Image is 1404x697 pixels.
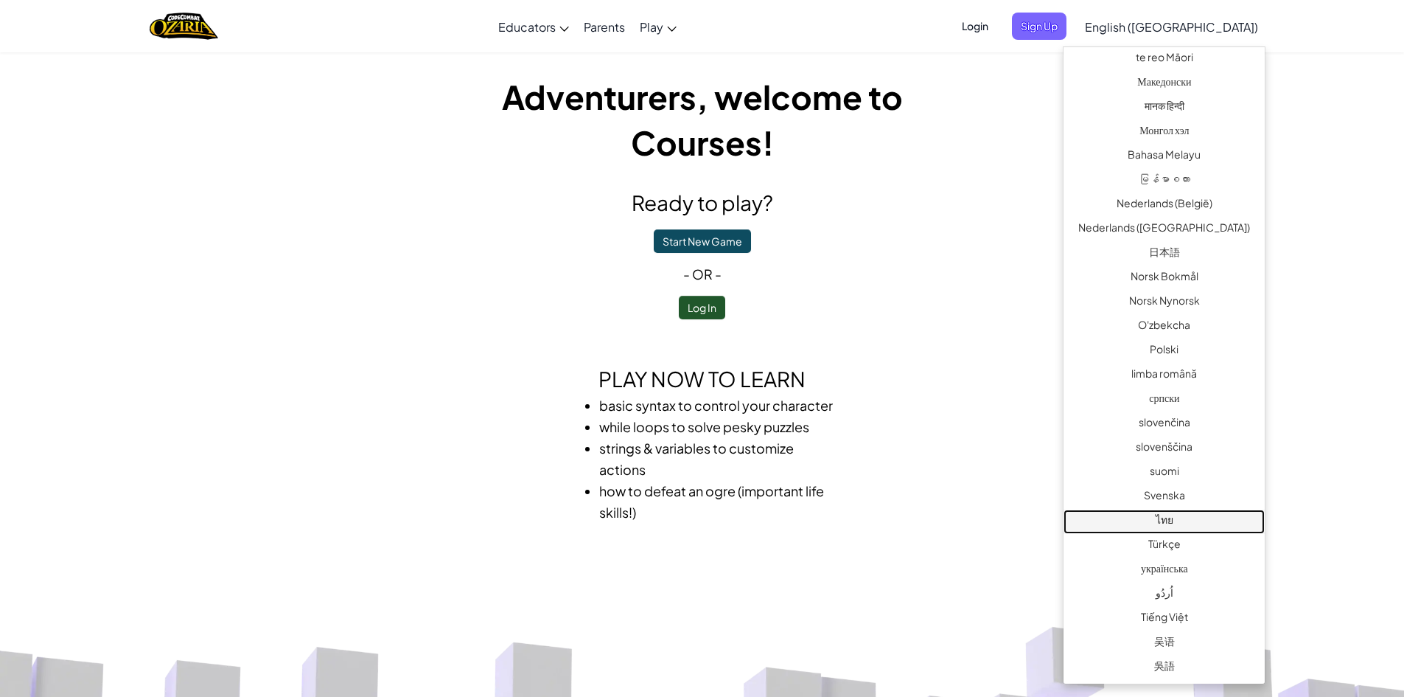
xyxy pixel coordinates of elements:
[1064,364,1265,388] a: limba română
[1064,193,1265,218] a: Nederlands (België)
[437,187,968,218] h2: Ready to play?
[599,395,835,416] li: basic syntax to control your character
[692,266,713,282] span: or
[498,19,556,35] span: Educators
[576,7,632,46] a: Parents
[1064,631,1265,656] a: 吴语
[1064,120,1265,145] a: Монгол хэл
[640,19,663,35] span: Play
[683,266,692,282] span: -
[1064,291,1265,315] a: Norsk Nynorsk
[1064,534,1265,558] a: Türkçe
[1064,169,1265,193] a: မြန်မာစကား
[1064,47,1265,72] a: te reo Māori
[953,13,997,40] button: Login
[1064,315,1265,339] a: O'zbekcha
[150,11,218,41] img: Home
[1064,145,1265,169] a: Bahasa Melayu
[1064,656,1265,680] a: 吳語
[632,7,684,46] a: Play
[1064,218,1265,242] a: Nederlands ([GEOGRAPHIC_DATA])
[437,74,968,165] h1: Adventurers, welcome to Courses!
[679,296,725,319] button: Log In
[1012,13,1066,40] button: Sign Up
[654,229,751,253] button: Start New Game
[1064,485,1265,510] a: Svenska
[599,480,835,523] li: how to defeat an ogre (important life skills!)
[1064,437,1265,461] a: slovenščina
[599,437,835,480] li: strings & variables to customize actions
[491,7,576,46] a: Educators
[713,266,722,282] span: -
[599,416,835,437] li: while loops to solve pesky puzzles
[1064,266,1265,291] a: Norsk Bokmål
[1064,242,1265,266] a: 日本語
[1064,412,1265,437] a: slovenčina
[1064,96,1265,120] a: मानक हिन्दी
[1078,7,1265,46] a: English ([GEOGRAPHIC_DATA])
[1064,583,1265,607] a: اُردُو
[1064,607,1265,631] a: Tiếng Việt
[150,11,218,41] a: Ozaria by CodeCombat logo
[1085,19,1258,35] span: English ([GEOGRAPHIC_DATA])
[1064,558,1265,583] a: українська
[1064,72,1265,96] a: Македонски
[1064,339,1265,364] a: Polski
[1064,461,1265,485] a: suomi
[1064,510,1265,534] a: ไทย
[437,364,968,395] h2: Play now to learn
[1064,388,1265,412] a: српски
